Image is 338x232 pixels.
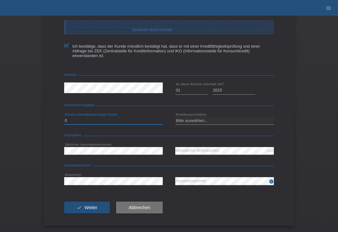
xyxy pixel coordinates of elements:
i: check [77,205,82,210]
span: Finanzielles [64,134,83,137]
a: info [269,181,274,185]
div: CHF [267,149,274,153]
a: menu [322,6,335,10]
span: Ausweisdokument [64,164,92,167]
span: Adresse [64,73,78,76]
span: Weiter [84,205,97,210]
button: Abbrechen [116,202,163,214]
i: menu [325,5,332,11]
button: check Weiter [64,202,110,214]
i: info [269,179,274,184]
span: Persönliche Angaben [64,103,96,107]
span: Abbrechen [129,205,150,210]
a: Scannen durch Kunde [132,27,172,32]
div: Dieses Formular kann der Kunde auch auf seinem Smartphone ausfüllen, falls er diese persönlichen ... [64,20,274,34]
label: Ich bestätige, dass der Kunde mündlich bestätigt hat, dass er mit einer Kreditfähigkeitsprüfung u... [64,44,274,58]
